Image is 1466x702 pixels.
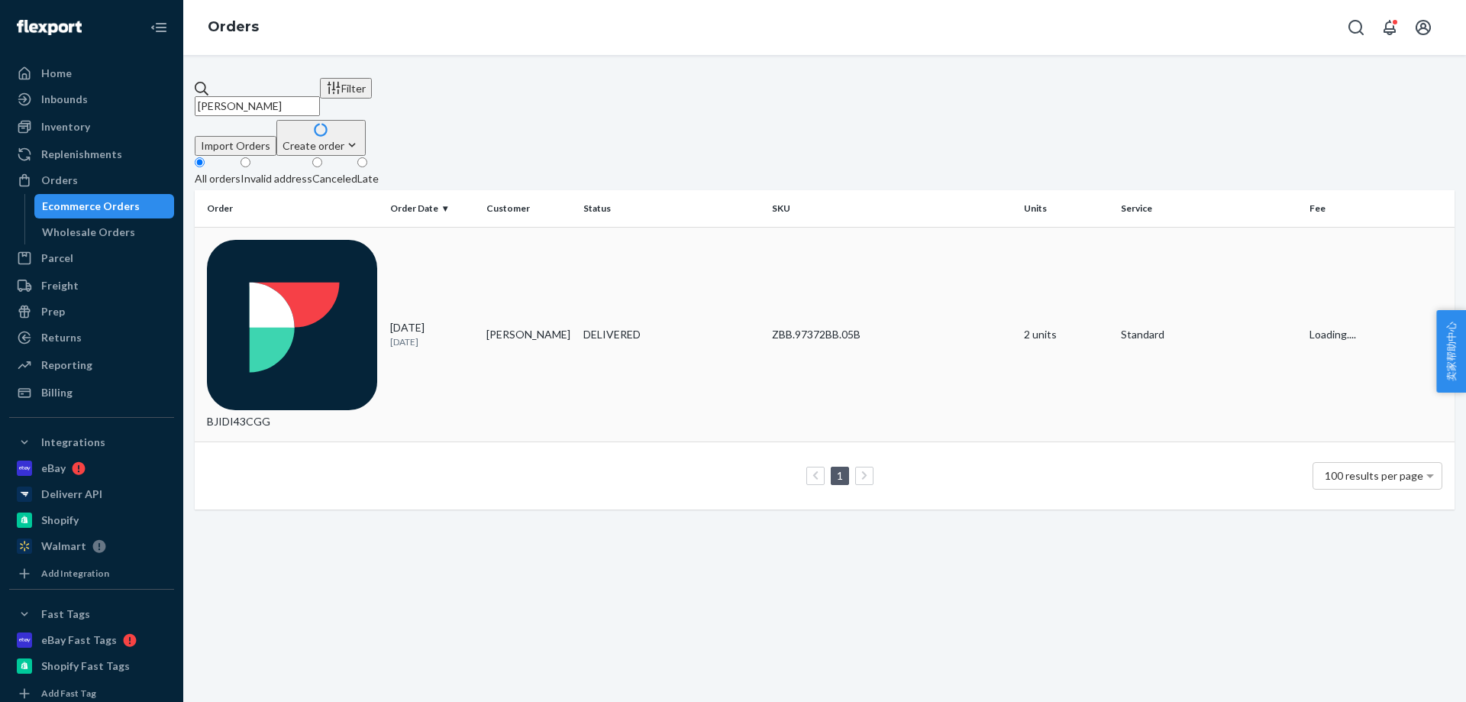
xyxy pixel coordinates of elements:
[390,335,475,348] p: [DATE]
[41,385,73,400] div: Billing
[41,304,65,319] div: Prep
[772,327,1012,342] div: ZBB.97372BB.05B
[41,435,105,450] div: Integrations
[41,632,117,648] div: eBay Fast Tags
[34,220,175,244] a: Wholesale Orders
[384,190,481,227] th: Order Date
[276,120,366,156] button: Create order
[320,78,372,99] button: Filter
[9,508,174,532] a: Shopify
[195,171,241,186] div: All orders
[1303,227,1455,442] td: Loading....
[144,12,174,43] button: Close Navigation
[9,534,174,558] a: Walmart
[1303,190,1455,227] th: Fee
[1018,227,1115,442] td: 2 units
[583,327,760,342] div: DELIVERED
[41,278,79,293] div: Freight
[9,430,174,455] button: Integrations
[9,654,174,678] a: Shopify Fast Tags
[1018,190,1115,227] th: Units
[9,353,174,377] a: Reporting
[9,482,174,506] a: Deliverr API
[41,658,130,674] div: Shopify Fast Tags
[208,18,259,35] a: Orders
[9,380,174,405] a: Billing
[195,190,384,227] th: Order
[9,142,174,167] a: Replenishments
[9,115,174,139] a: Inventory
[1121,327,1298,342] p: Standard
[41,687,96,700] div: Add Fast Tag
[1408,12,1439,43] button: Open account menu
[195,136,276,156] button: Import Orders
[41,567,109,580] div: Add Integration
[486,202,571,215] div: Customer
[312,157,322,167] input: Canceled
[42,199,140,214] div: Ecommerce Orders
[41,513,79,528] div: Shopify
[1374,12,1405,43] button: Open notifications
[9,565,174,583] a: Add Integration
[41,487,102,502] div: Deliverr API
[9,61,174,86] a: Home
[9,273,174,298] a: Freight
[207,240,378,430] div: BJIDI43CGG
[41,173,78,188] div: Orders
[42,225,135,240] div: Wholesale Orders
[17,20,82,35] img: Flexport logo
[41,357,92,373] div: Reporting
[1325,469,1423,482] span: 100 results per page
[41,461,66,476] div: eBay
[241,157,250,167] input: Invalid address
[41,330,82,345] div: Returns
[1115,190,1304,227] th: Service
[577,190,767,227] th: Status
[241,171,312,186] div: Invalid address
[357,171,379,186] div: Late
[9,87,174,112] a: Inbounds
[834,469,846,482] a: Page 1 is your current page
[9,628,174,652] a: eBay Fast Tags
[41,251,73,266] div: Parcel
[766,190,1018,227] th: SKU
[41,92,88,107] div: Inbounds
[9,168,174,192] a: Orders
[283,137,360,154] div: Create order
[480,227,577,442] td: [PERSON_NAME]
[41,147,122,162] div: Replenishments
[195,5,271,50] ol: breadcrumbs
[9,456,174,480] a: eBay
[9,299,174,324] a: Prep
[9,246,174,270] a: Parcel
[9,325,174,350] a: Returns
[41,539,86,554] div: Walmart
[1436,310,1466,393] button: 卖家帮助中心
[1341,12,1371,43] button: Open Search Box
[9,602,174,626] button: Fast Tags
[41,607,90,622] div: Fast Tags
[195,157,205,167] input: All orders
[312,171,357,186] div: Canceled
[390,320,475,348] div: [DATE]
[34,194,175,218] a: Ecommerce Orders
[326,80,366,96] div: Filter
[357,157,367,167] input: Late
[41,119,90,134] div: Inventory
[41,66,72,81] div: Home
[195,96,320,116] input: Search orders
